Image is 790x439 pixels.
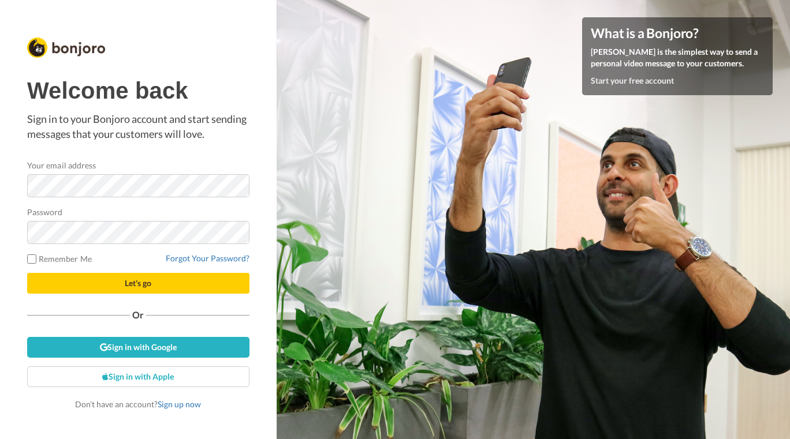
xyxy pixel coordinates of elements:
[27,159,96,171] label: Your email address
[591,46,764,69] p: [PERSON_NAME] is the simplest way to send a personal video message to your customers.
[27,78,249,103] h1: Welcome back
[166,253,249,263] a: Forgot Your Password?
[27,206,63,218] label: Password
[158,399,201,409] a: Sign up now
[27,254,36,264] input: Remember Me
[125,278,151,288] span: Let's go
[591,76,674,85] a: Start your free account
[75,399,201,409] span: Don’t have an account?
[27,253,92,265] label: Remember Me
[27,337,249,358] a: Sign in with Google
[591,26,764,40] h4: What is a Bonjoro?
[27,366,249,387] a: Sign in with Apple
[130,311,146,319] span: Or
[27,112,249,141] p: Sign in to your Bonjoro account and start sending messages that your customers will love.
[27,273,249,294] button: Let's go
